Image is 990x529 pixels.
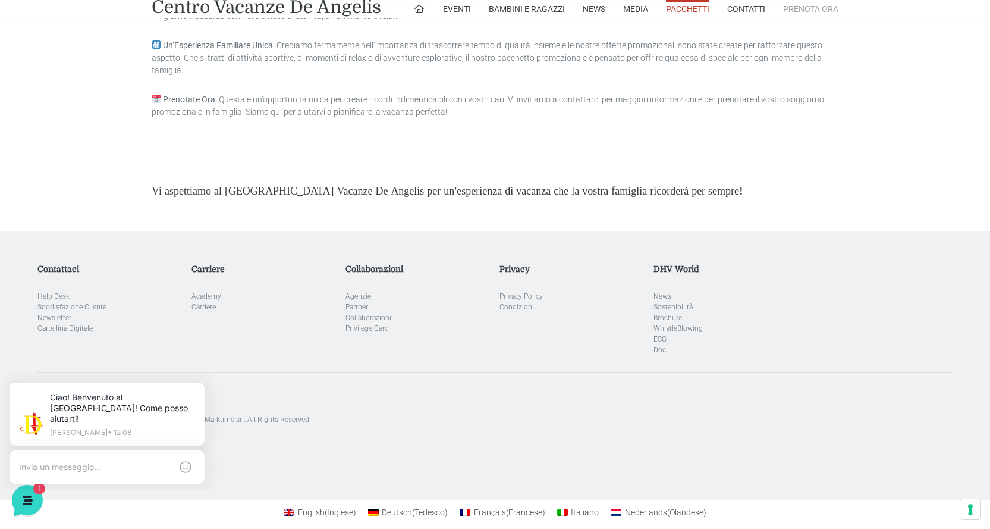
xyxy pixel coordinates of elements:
a: Français(Francese) [454,505,551,520]
h2: Ciao da De Angelis Resort 👋 [10,10,200,48]
a: News [653,292,671,301]
a: [DEMOGRAPHIC_DATA] tutto [106,95,219,105]
span: [PERSON_NAME] [50,114,186,126]
a: Nederlands(Olandese) [605,505,712,520]
h5: Contattaci [37,264,183,274]
span: ) [703,508,706,517]
img: 👨‍👩‍👧‍👦 [152,40,161,49]
span: Trova una risposta [19,198,93,207]
strong: Un’Esperienza Familiare Unica [163,40,273,50]
a: Doc [653,346,666,354]
span: Deutsch [382,508,412,517]
span: ) [445,508,448,517]
p: : Crediamo fermamente nell’importanza di trascorrere tempo di qualità insieme e le nostre offerte... [152,39,838,77]
span: ) [353,508,356,517]
span: Français [474,508,506,517]
button: Le tue preferenze relative al consenso per le tecnologie di tracciamento [960,499,980,519]
input: Cerca un articolo... [27,223,194,235]
span: ( [667,508,670,517]
a: Help Desk [37,292,70,301]
a: Sostenibilità [653,303,693,311]
span: Tedesco [412,508,448,517]
a: English(Inglese) [278,505,362,520]
h5: Privacy [499,264,645,274]
button: 1Messaggi [83,382,156,409]
img: 📅 [152,95,161,103]
span: 1 [207,129,219,140]
p: [PERSON_NAME] • 12:08 [57,61,202,68]
span: Inizia una conversazione [77,157,175,167]
a: Deutsch(Tedesco) [362,505,454,520]
h4: Vi aspettiamo al [GEOGRAPHIC_DATA] Vacanze De Angelis per un'esperienza di vacanza che la vostra ... [152,185,838,198]
button: Home [10,382,83,409]
a: Academy [191,292,221,301]
p: Home [36,399,56,409]
p: 19 gg fa [193,114,219,125]
a: Partner [345,303,368,311]
img: light [19,115,43,139]
span: Italiano [571,508,599,517]
a: Cartellina Digitale [37,324,93,333]
span: Olandese [667,508,706,517]
a: Collaborazioni [345,314,391,322]
p: [GEOGRAPHIC_DATA]. Designed with special care by Marktime srl. All Rights Reserved. [37,414,953,425]
a: Carriere [191,303,216,311]
p: Aiuto [183,399,200,409]
a: Brochure [653,314,682,322]
a: Newsletter [37,314,71,322]
button: Aiuto [155,382,228,409]
span: ( [325,508,327,517]
iframe: Customerly Messenger Launcher [10,483,45,518]
span: Francese [506,508,545,517]
h5: DHV World [653,264,799,274]
a: Agenzie [345,292,371,301]
p: Ciao! Benvenuto al [GEOGRAPHIC_DATA]! Come posso aiutarti! [57,24,202,56]
p: Ciao! Benvenuto al [GEOGRAPHIC_DATA]! Come posso aiutarti! [50,129,186,140]
a: WhistleBlowing [653,324,703,333]
p: Messaggi [103,399,135,409]
a: Soddisfazione Cliente [37,303,106,311]
a: ESG [653,335,667,343]
a: [PERSON_NAME]Ciao! Benvenuto al [GEOGRAPHIC_DATA]! Come posso aiutarti!19 gg fa1 [14,109,224,145]
a: Privilege Card [345,324,389,333]
span: ( [506,508,508,517]
a: Condizioni [499,303,534,311]
a: Italiano [551,505,605,520]
span: ) [542,508,545,517]
a: Privacy Policy [499,292,543,301]
p: La nostra missione è rendere la tua esperienza straordinaria! [10,52,200,76]
a: Apri Centro Assistenza [127,198,219,207]
span: English [298,508,325,517]
h5: Collaborazioni [345,264,491,274]
button: Inizia una conversazione [19,150,219,174]
span: 1 [119,381,127,389]
p: : Questa è un’opportunità unica per creare ricordi indimenticabili con i vostri cari. Vi invitiam... [152,93,838,118]
h5: Carriere [191,264,337,274]
img: light [26,44,50,68]
span: ( [412,508,414,517]
span: Nederlands [625,508,667,517]
span: Inglese [325,508,356,517]
strong: Prenotate Ora [163,95,215,104]
span: Le tue conversazioni [19,95,101,105]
